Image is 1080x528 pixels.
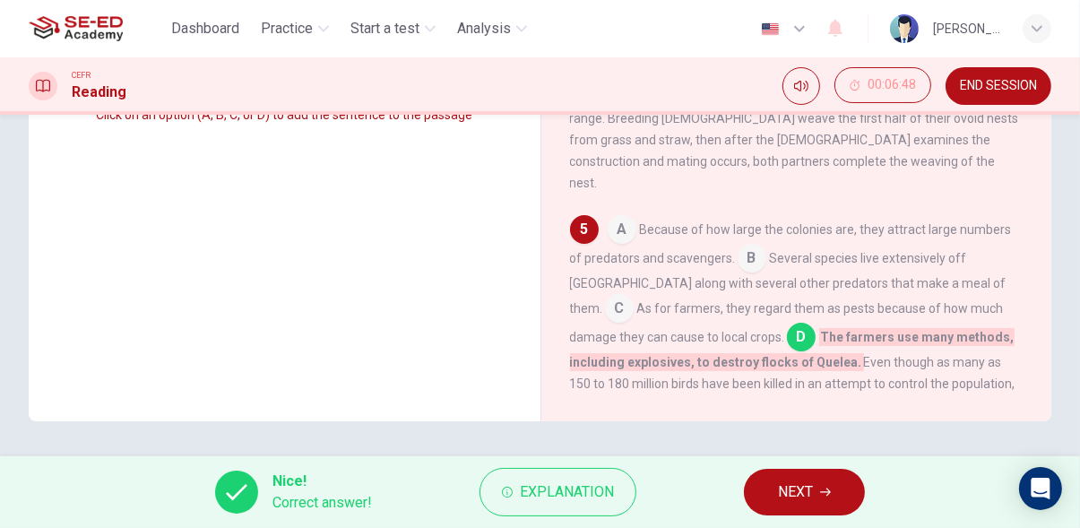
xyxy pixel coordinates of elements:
[72,82,126,103] h1: Reading
[29,11,164,47] a: SE-ED Academy logo
[261,18,313,39] span: Practice
[254,13,336,45] button: Practice
[608,215,636,244] span: A
[450,13,534,45] button: Analysis
[605,294,634,323] span: C
[520,480,614,505] span: Explanation
[480,468,636,516] button: Explanation
[960,79,1037,93] span: END SESSION
[272,492,372,514] span: Correct answer!
[933,18,1001,39] div: [PERSON_NAME]
[787,323,816,351] span: D
[570,251,1007,316] span: Several species live extensively off [GEOGRAPHIC_DATA] along with several other predators that ma...
[457,18,511,39] span: Analysis
[1019,467,1062,510] div: Open Intercom Messenger
[834,67,931,105] div: Hide
[72,69,91,82] span: CEFR
[570,301,1004,344] span: As for farmers, they regard them as pests because of how much damage they can cause to local crops.
[570,47,1022,190] span: Red-billed Queleas breeding is localized and erratic with colonies including tens of thousands to...
[350,18,419,39] span: Start a test
[570,222,1012,265] span: Because of how large the colonies are, they attract large numbers of predators and scavengers.
[738,244,766,273] span: B
[782,67,820,105] div: Mute
[759,22,782,36] img: en
[890,14,919,43] img: Profile picture
[744,469,865,515] button: NEXT
[343,13,443,45] button: Start a test
[29,11,123,47] img: SE-ED Academy logo
[778,480,813,505] span: NEXT
[868,78,916,92] span: 00:06:48
[96,108,472,122] span: Click on an option (A, B, C, or D) to add the sentence to the passage
[272,471,372,492] span: Nice!
[171,18,239,39] span: Dashboard
[164,13,246,45] button: Dashboard
[570,215,599,244] div: 5
[834,67,931,103] button: 00:06:48
[946,67,1051,105] button: END SESSION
